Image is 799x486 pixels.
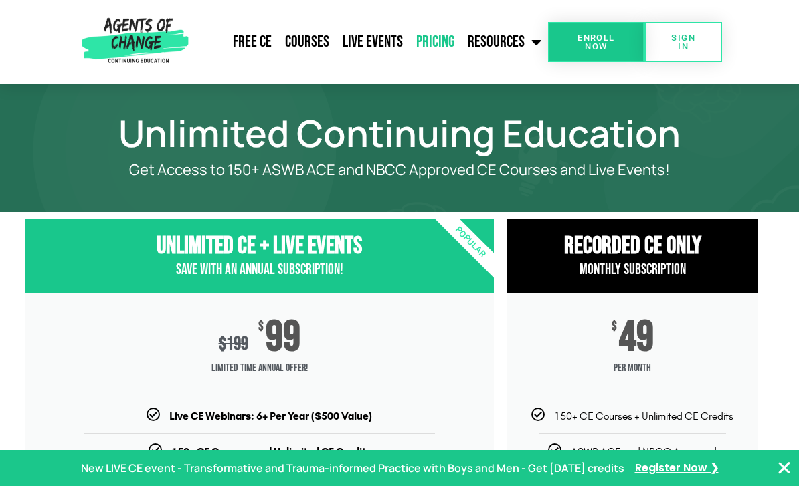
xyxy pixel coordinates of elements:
span: 49 [619,320,654,355]
span: 99 [266,320,300,355]
p: New LIVE CE event - Transformative and Trauma-informed Practice with Boys and Men - Get [DATE] cr... [81,459,624,478]
a: Pricing [410,25,461,59]
a: Live Events [336,25,410,59]
h1: Unlimited Continuing Education [33,118,766,148]
span: SIGN IN [666,33,701,51]
span: ASWB ACE and NBCC Approved [571,445,717,458]
a: Free CE [226,25,278,59]
h3: Unlimited CE + Live Events [25,232,494,261]
a: Courses [278,25,336,59]
a: Register Now ❯ [635,459,719,478]
a: Enroll Now [548,22,645,62]
span: $ [219,333,226,355]
div: 199 [219,333,248,355]
button: Close Banner [776,460,792,476]
span: 150+ CE Courses + Unlimited CE Credits [554,410,733,422]
span: $ [612,320,617,334]
span: Save with an Annual Subscription! [176,261,343,279]
b: Live CE Webinars: 6+ Per Year ($500 Value) [169,410,372,422]
nav: Menu [193,25,548,59]
a: SIGN IN [644,22,722,62]
span: Enroll Now [569,33,624,51]
p: Get Access to 150+ ASWB ACE and NBCC Approved CE Courses and Live Events! [87,162,712,178]
div: Popular [393,165,548,320]
b: 150+ CE Courses and Unlimited CE Credits [171,445,371,458]
span: Limited Time Annual Offer! [25,355,494,382]
span: Monthly Subscription [580,261,686,279]
span: $ [258,320,264,334]
span: per month [507,355,758,382]
a: Resources [461,25,548,59]
h3: RECORDED CE ONly [507,232,758,261]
